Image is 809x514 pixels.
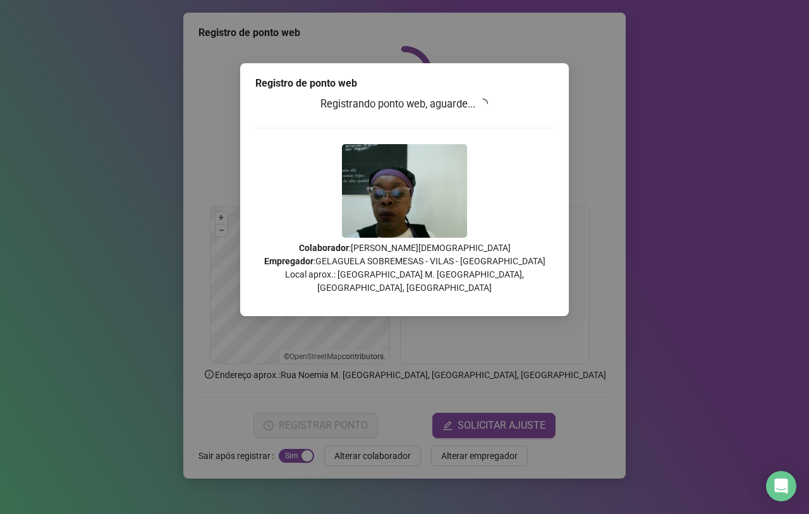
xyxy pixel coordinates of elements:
[478,99,488,109] span: loading
[255,76,554,91] div: Registro de ponto web
[255,96,554,113] h3: Registrando ponto web, aguarde...
[766,471,796,501] div: Open Intercom Messenger
[255,242,554,295] p: : [PERSON_NAME][DEMOGRAPHIC_DATA] : GELAGUELA SOBREMESAS - VILAS - [GEOGRAPHIC_DATA] Local aprox....
[264,256,313,266] strong: Empregador
[299,243,349,253] strong: Colaborador
[342,144,467,238] img: Z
